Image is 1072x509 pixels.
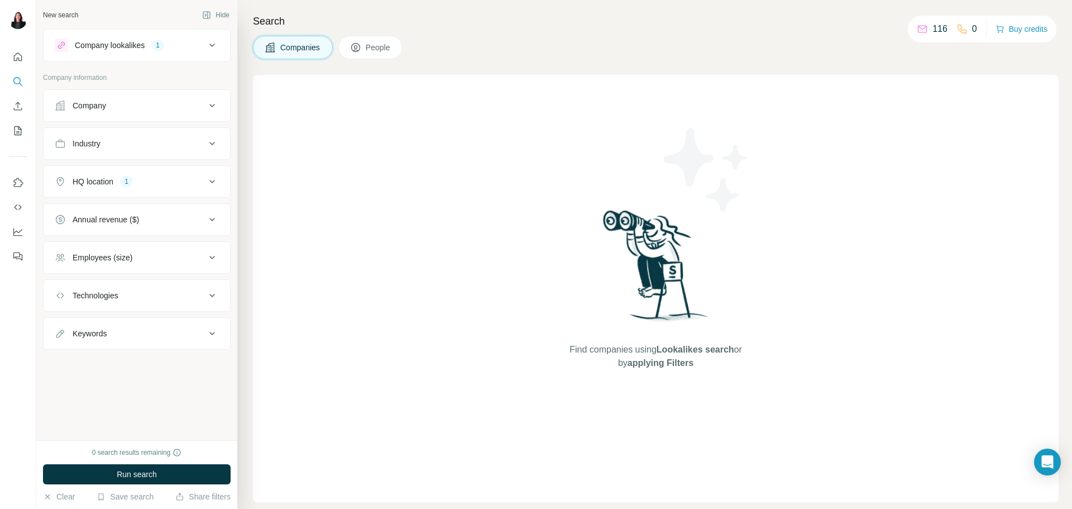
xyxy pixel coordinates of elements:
[73,252,132,263] div: Employees (size)
[972,22,977,36] p: 0
[44,282,230,309] button: Technologies
[9,72,27,92] button: Search
[9,121,27,141] button: My lists
[44,168,230,195] button: HQ location1
[73,176,113,187] div: HQ location
[97,491,154,502] button: Save search
[73,290,118,301] div: Technologies
[73,328,107,339] div: Keywords
[657,345,734,354] span: Lookalikes search
[175,491,231,502] button: Share filters
[73,214,139,225] div: Annual revenue ($)
[366,42,391,53] span: People
[253,13,1059,29] h4: Search
[9,96,27,116] button: Enrich CSV
[566,343,745,370] span: Find companies using or by
[9,11,27,29] img: Avatar
[117,469,157,480] span: Run search
[44,92,230,119] button: Company
[92,448,182,458] div: 0 search results remaining
[120,177,133,187] div: 1
[43,10,78,20] div: New search
[151,40,164,50] div: 1
[44,320,230,347] button: Keywords
[43,491,75,502] button: Clear
[44,244,230,271] button: Employees (size)
[598,207,714,332] img: Surfe Illustration - Woman searching with binoculars
[932,22,947,36] p: 116
[9,47,27,67] button: Quick start
[9,222,27,242] button: Dashboard
[44,206,230,233] button: Annual revenue ($)
[9,246,27,267] button: Feedback
[9,173,27,193] button: Use Surfe on LinkedIn
[194,7,237,23] button: Hide
[75,40,145,51] div: Company lookalikes
[656,120,757,220] img: Surfe Illustration - Stars
[43,464,231,484] button: Run search
[44,32,230,59] button: Company lookalikes1
[73,100,106,111] div: Company
[73,138,100,149] div: Industry
[1034,449,1061,475] div: Open Intercom Messenger
[43,73,231,83] p: Company information
[44,130,230,157] button: Industry
[280,42,321,53] span: Companies
[9,197,27,217] button: Use Surfe API
[628,358,693,368] span: applying Filters
[996,21,1047,37] button: Buy credits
